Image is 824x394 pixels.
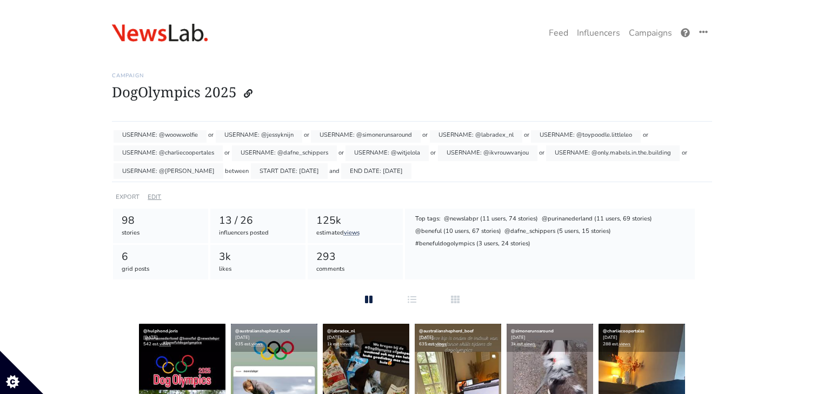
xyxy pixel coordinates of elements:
div: USERNAME: @[PERSON_NAME] [114,163,223,179]
div: #benefuldogolympics (3 users, 24 stories) [414,239,531,250]
div: @purinanederland (11 users, 69 stories) [541,214,653,225]
div: and [329,163,340,179]
div: USERNAME: @witjelola [345,145,429,161]
div: [DATE] 635 est. [231,324,317,352]
div: or [422,127,428,143]
a: @labradex_nl [327,328,355,334]
div: 3k [219,249,297,265]
div: START DATE: [DATE] [251,163,328,179]
a: @charliecoopertales [603,328,644,334]
a: EXPORT [116,193,139,201]
div: @beneful (10 users, 67 stories) [414,226,502,237]
a: views [435,341,447,347]
div: END DATE: [DATE] [341,163,411,179]
div: comments [316,265,395,274]
div: USERNAME: @toypoodle.littleleo [531,127,641,143]
div: [DATE] 542 est. [139,324,225,352]
div: USERNAME: @woow.wolfie [114,127,207,143]
div: USERNAME: @simonerunsaround [311,127,421,143]
div: or [304,127,309,143]
div: [DATE] 1k est. [323,324,409,352]
div: likes [219,265,297,274]
div: or [338,145,344,161]
a: views [619,341,630,347]
div: USERNAME: @labradex_nl [430,127,522,143]
a: views [340,341,351,347]
div: [DATE] 288 est. [599,324,685,352]
a: views [160,341,171,347]
div: 293 [316,249,395,265]
a: Feed [544,22,573,44]
div: influencers posted [219,229,297,238]
h1: DogOlympics 2025 [112,83,712,104]
img: 08:26:46_1609835206 [112,24,208,42]
div: or [539,145,544,161]
div: or [224,145,230,161]
div: or [524,127,529,143]
div: or [208,127,214,143]
a: @australianshepherd_boef [235,328,290,334]
div: @dafne_schippers (5 users, 15 stories) [504,226,612,237]
div: or [643,127,648,143]
a: @australianshepherd_boef [419,328,474,334]
div: 6 [122,249,200,265]
div: stories [122,229,200,238]
div: 98 [122,213,200,229]
div: USERNAME: @only.mabels.in.the.building [546,145,680,161]
div: 125k [316,213,395,229]
div: estimated [316,229,395,238]
a: views [344,229,360,237]
div: USERNAME: @ikvrouwvanjou [438,145,537,161]
div: [DATE] 3k est. [507,324,593,352]
div: USERNAME: @jessyknijn [216,127,302,143]
div: grid posts [122,265,200,274]
div: USERNAME: @charliecoopertales [114,145,223,161]
div: or [430,145,436,161]
h6: Campaign [112,72,712,79]
a: Influencers [573,22,624,44]
a: @hulphond.joris [143,328,178,334]
a: @simonerunsaround [511,328,554,334]
div: 13 / 26 [219,213,297,229]
a: Campaigns [624,22,676,44]
div: [DATE] 635 est. [415,324,501,352]
a: views [251,341,263,347]
div: @newslabpr (11 users, 74 stories) [443,214,539,225]
div: or [682,145,687,161]
a: EDIT [148,193,161,201]
a: views [524,341,535,347]
div: between [225,163,249,179]
div: USERNAME: @dafne_schippers [232,145,337,161]
div: Top tags: [414,214,441,225]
